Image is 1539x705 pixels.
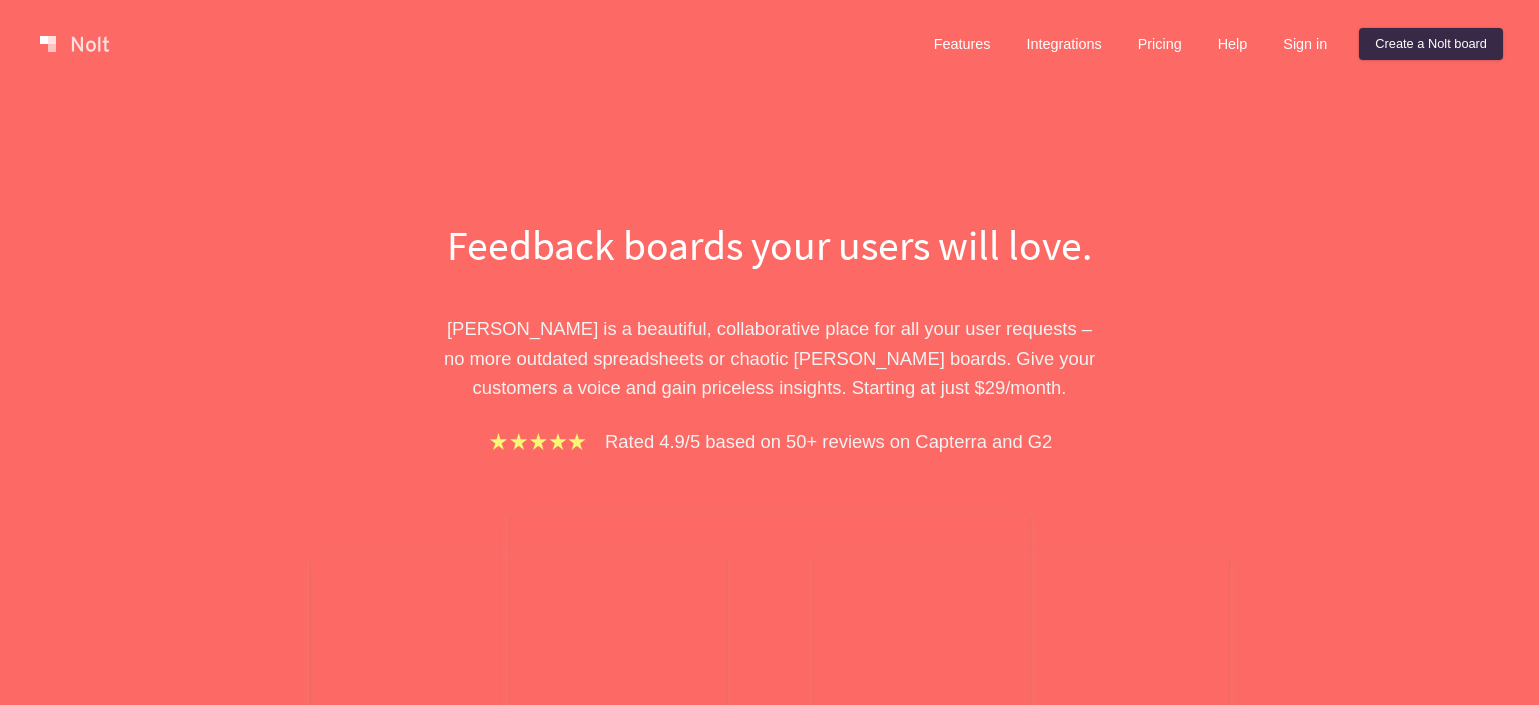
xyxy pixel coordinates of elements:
[1122,28,1198,60] a: Pricing
[425,314,1115,402] p: [PERSON_NAME] is a beautiful, collaborative place for all your user requests – no more outdated s...
[487,430,589,453] img: stars.b067e34983.png
[1267,28,1343,60] a: Sign in
[425,216,1115,274] h1: Feedback boards your users will love.
[1359,28,1503,60] a: Create a Nolt board
[1010,28,1117,60] a: Integrations
[1202,28,1264,60] a: Help
[605,427,1052,456] p: Rated 4.9/5 based on 50+ reviews on Capterra and G2
[918,28,1007,60] a: Features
